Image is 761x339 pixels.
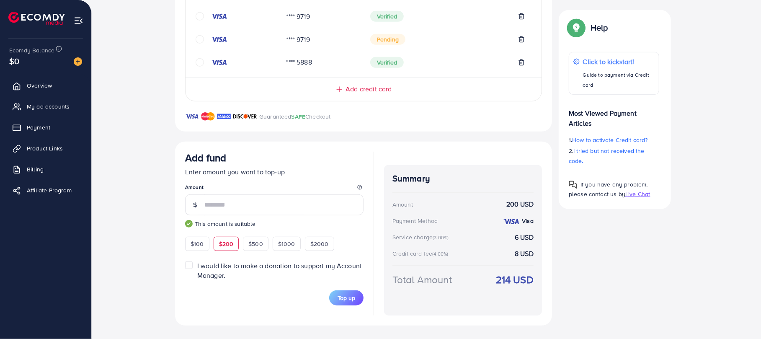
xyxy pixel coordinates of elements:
img: guide [185,220,193,228]
span: My ad accounts [27,102,70,111]
img: credit [211,13,227,20]
a: Payment [6,119,85,136]
div: Payment Method [392,217,438,225]
legend: Amount [185,184,364,194]
span: Product Links [27,144,63,153]
div: Amount [392,200,413,209]
img: Popup guide [569,181,577,189]
span: Overview [27,81,52,90]
span: $500 [248,240,263,248]
span: $2000 [310,240,329,248]
h4: Summary [392,173,534,184]
img: Popup guide [569,20,584,35]
img: brand [201,111,215,122]
img: brand [233,111,257,122]
svg: circle [196,35,204,44]
img: brand [185,111,199,122]
p: 2. [569,146,659,166]
img: credit [211,59,227,66]
img: logo [8,12,65,25]
span: Verified [370,11,404,22]
p: Most Viewed Payment Articles [569,101,659,128]
span: Billing [27,165,44,173]
span: Verified [370,57,404,68]
span: SAFE [292,112,306,121]
div: Credit card fee [392,249,451,258]
span: If you have any problem, please contact us by [569,180,648,198]
span: $100 [191,240,204,248]
strong: 8 USD [515,249,534,259]
button: Top up [329,290,364,305]
img: credit [503,218,520,225]
img: image [74,57,82,66]
img: credit [211,36,227,43]
div: Total Amount [392,272,452,287]
span: $200 [219,240,234,248]
p: Help [591,23,608,33]
img: menu [74,16,83,26]
h3: Add fund [185,152,226,164]
a: Billing [6,161,85,178]
p: Enter amount you want to top-up [185,167,364,177]
a: My ad accounts [6,98,85,115]
strong: 6 USD [515,233,534,242]
a: Product Links [6,140,85,157]
a: Overview [6,77,85,94]
span: $1000 [278,240,295,248]
strong: 214 USD [496,272,534,287]
small: (3.00%) [433,234,449,241]
span: Affiliate Program [27,186,72,194]
div: Service charge [392,233,451,241]
span: Top up [338,294,355,302]
small: This amount is suitable [185,220,364,228]
span: $0 [9,55,20,68]
iframe: Chat [725,301,755,333]
small: (4.00%) [432,251,448,257]
strong: 200 USD [506,199,534,209]
strong: Visa [522,217,534,225]
span: How to activate Credit card? [572,136,647,144]
p: 1. [569,135,659,145]
span: Payment [27,123,50,132]
p: Guaranteed Checkout [259,111,331,122]
span: I would like to make a donation to support my Account Manager. [197,261,362,280]
img: brand [217,111,231,122]
svg: circle [196,12,204,21]
span: Pending [370,34,405,45]
span: Ecomdy Balance [9,46,54,54]
span: Live Chat [625,190,650,198]
p: Click to kickstart! [583,57,655,67]
p: Guide to payment via Credit card [583,70,655,90]
svg: circle [196,58,204,67]
span: Add credit card [346,84,392,94]
span: I tried but not received the code. [569,147,645,165]
a: Affiliate Program [6,182,85,199]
